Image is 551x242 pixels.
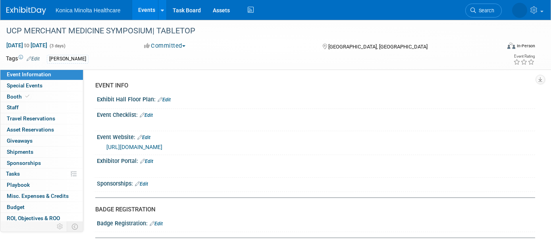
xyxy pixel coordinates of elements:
[95,81,529,90] div: EVENT INFO
[7,71,51,77] span: Event Information
[140,112,153,118] a: Edit
[49,43,66,48] span: (3 days)
[507,43,515,49] img: Format-Inperson.png
[97,109,535,119] div: Event Checklist:
[7,126,54,133] span: Asset Reservations
[7,104,19,110] span: Staff
[465,4,502,17] a: Search
[0,124,83,135] a: Asset Reservations
[27,56,40,62] a: Edit
[6,54,40,64] td: Tags
[0,191,83,201] a: Misc. Expenses & Credits
[56,7,120,14] span: Konica Minolta Healthcare
[6,7,46,15] img: ExhibitDay
[7,182,30,188] span: Playbook
[67,221,83,232] td: Toggle Event Tabs
[516,43,535,49] div: In-Person
[97,155,535,165] div: Exhibitor Portal:
[0,213,83,224] a: ROI, Objectives & ROO
[6,170,20,177] span: Tasks
[513,54,535,58] div: Event Rating
[0,147,83,157] a: Shipments
[97,131,535,141] div: Event Website:
[7,93,31,100] span: Booth
[7,82,42,89] span: Special Events
[25,94,29,99] i: Booth reservation complete
[7,215,60,221] span: ROI, Objectives & ROO
[7,115,55,122] span: Travel Reservations
[23,42,31,48] span: to
[97,217,535,228] div: Badge Registration:
[0,158,83,168] a: Sponsorships
[7,149,33,155] span: Shipments
[328,44,428,50] span: [GEOGRAPHIC_DATA], [GEOGRAPHIC_DATA]
[7,204,25,210] span: Budget
[4,24,490,38] div: UCP MERCHANT MEDICINE SYMPOSIUM| TABLETOP
[97,178,535,188] div: Sponsorships:
[0,180,83,190] a: Playbook
[7,160,41,166] span: Sponsorships
[0,136,83,146] a: Giveaways
[6,42,48,49] span: [DATE] [DATE]
[476,8,494,14] span: Search
[0,168,83,179] a: Tasks
[7,137,33,144] span: Giveaways
[0,113,83,124] a: Travel Reservations
[137,135,150,140] a: Edit
[0,91,83,102] a: Booth
[0,102,83,113] a: Staff
[53,221,67,232] td: Personalize Event Tab Strip
[158,97,171,103] a: Edit
[7,193,69,199] span: Misc. Expenses & Credits
[457,41,535,53] div: Event Format
[135,181,148,187] a: Edit
[0,69,83,80] a: Event Information
[150,221,163,227] a: Edit
[95,205,529,214] div: BADGE REGISTRATION
[47,55,89,63] div: [PERSON_NAME]
[97,93,535,104] div: Exhibit Hall Floor Plan:
[140,159,153,164] a: Edit
[0,202,83,213] a: Budget
[141,42,189,50] button: Committed
[106,144,162,150] a: [URL][DOMAIN_NAME]
[0,80,83,91] a: Special Events
[512,3,527,18] img: Annette O'Mahoney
